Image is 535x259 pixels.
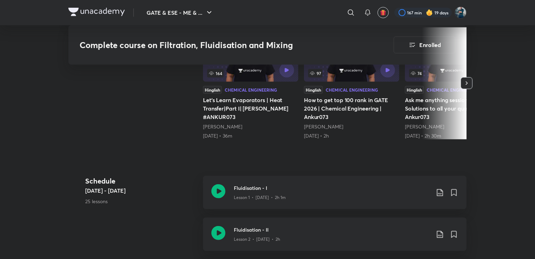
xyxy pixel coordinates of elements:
[405,27,500,139] a: 74HinglishChemical EngineeringAsk me anything session | Get Solutions to all your queries | Ankur...
[405,132,500,139] div: 28th Aug • 2h 30m
[142,6,218,20] button: GATE & ESE - ME & ...
[405,96,500,121] h5: Ask me anything session | Get Solutions to all your queries | Ankur073
[405,86,424,94] div: Hinglish
[304,27,399,139] a: How to get top 100 rank in GATE 2026 | Chemical Engineering | Ankur073
[234,194,286,201] p: Lesson 1 • [DATE] • 2h 1m
[304,86,323,94] div: Hinglish
[405,123,500,130] div: Ankur Bansal
[378,7,389,18] button: avatar
[234,226,430,233] h3: Fluidisation - II
[405,27,500,139] a: Ask me anything session | Get Solutions to all your queries | Ankur073
[203,27,298,139] a: 164HinglishChemical EngineeringLet's Learn Evaporators | Heat Transfer|Part I| [PERSON_NAME] #ANK...
[85,186,197,195] h5: [DATE] - [DATE]
[203,86,222,94] div: Hinglish
[426,9,433,16] img: streak
[304,123,343,130] a: [PERSON_NAME]
[203,96,298,121] h5: Let's Learn Evaporators | Heat Transfer|Part I| [PERSON_NAME] #ANKUR073
[394,36,455,53] button: Enrolled
[380,9,386,16] img: avatar
[203,123,242,130] a: [PERSON_NAME]
[80,40,354,50] h3: Complete course on Filtration, Fluidisation and Mixing
[455,7,467,19] img: Vinay Upadhyay
[405,123,444,130] a: [PERSON_NAME]
[304,27,399,139] a: 97HinglishChemical EngineeringHow to get top 100 rank in GATE 2026 | Chemical Engineering | Ankur...
[234,184,430,192] h3: Fluidisation - I
[409,69,423,78] span: 74
[308,69,323,78] span: 97
[203,132,298,139] div: 17th Jul • 36m
[304,132,399,139] div: 22nd Aug • 2h
[207,69,224,78] span: 164
[203,123,298,130] div: Ankur Bansal
[225,88,277,92] div: Chemical Engineering
[326,88,378,92] div: Chemical Engineering
[203,27,298,139] a: Let's Learn Evaporators | Heat Transfer|Part I| Ankur Bansal #ANKUR073
[234,236,280,243] p: Lesson 2 • [DATE] • 2h
[68,8,125,18] a: Company Logo
[203,176,467,218] a: Fluidisation - ILesson 1 • [DATE] • 2h 1m
[304,96,399,121] h5: How to get top 100 rank in GATE 2026 | Chemical Engineering | Ankur073
[68,8,125,16] img: Company Logo
[85,176,197,186] h4: Schedule
[85,198,197,205] p: 25 lessons
[304,123,399,130] div: Ankur Bansal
